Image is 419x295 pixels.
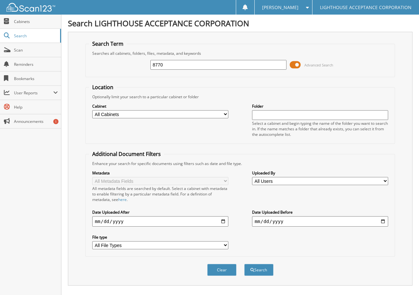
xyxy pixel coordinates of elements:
label: Folder [252,103,388,109]
span: Scan [14,47,58,53]
span: LIGHTHOUSE ACCEPTANCE CORPORATION [320,6,412,9]
h1: Search LIGHTHOUSE ACCEPTANCE CORPORATION [68,18,413,29]
div: 1 [53,119,58,124]
input: start [92,216,228,227]
label: Metadata [92,170,228,176]
input: end [252,216,388,227]
span: Search [14,33,57,39]
div: Optionally limit your search to a particular cabinet or folder [89,94,391,100]
label: File type [92,234,228,240]
legend: Additional Document Filters [89,150,164,158]
label: Uploaded By [252,170,388,176]
button: Search [244,264,273,276]
label: Date Uploaded After [92,209,228,215]
span: Reminders [14,62,58,67]
button: Clear [207,264,236,276]
legend: Location [89,84,117,91]
div: All metadata fields are searched by default. Select a cabinet with metadata to enable filtering b... [92,186,228,202]
a: here [118,197,127,202]
div: Searches all cabinets, folders, files, metadata, and keywords [89,51,391,56]
span: Help [14,104,58,110]
span: Bookmarks [14,76,58,81]
div: Select a cabinet and begin typing the name of the folder you want to search in. If the name match... [252,121,388,137]
span: User Reports [14,90,53,96]
span: Announcements [14,119,58,124]
div: Enhance your search for specific documents using filters such as date and file type. [89,161,391,166]
legend: Search Term [89,40,127,47]
label: Date Uploaded Before [252,209,388,215]
span: Cabinets [14,19,58,24]
label: Cabinet [92,103,228,109]
img: scan123-logo-white.svg [6,3,55,12]
span: Advanced Search [304,63,333,67]
span: [PERSON_NAME] [262,6,298,9]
